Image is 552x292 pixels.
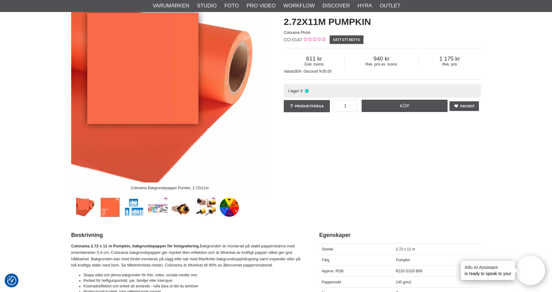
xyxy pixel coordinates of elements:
[465,264,511,270] h4: Aifo AI Assistant
[322,280,341,284] span: Pappersvikt
[284,100,330,112] a: Produktfråga
[396,269,422,273] span: R220 G103 B69
[294,69,301,74] span: SEK
[449,101,479,111] a: Favorit
[358,2,372,10] a: Hyra
[396,280,411,284] span: 145 g/m2
[345,55,418,62] span: 940
[418,62,481,66] span: Rek. pris
[153,2,189,10] a: Varumärken
[83,283,304,289] li: Kostnadseffektivt och enkelt att använda - rulla bara ut det du behöver
[301,69,322,74] span: - Discount %
[284,30,310,35] span: Colorama Photo
[7,275,16,286] button: Samtyckesinställningar
[224,2,239,10] a: Foto
[284,55,344,62] span: 611
[71,231,304,239] h2: Beskrivning
[322,269,344,273] span: Approx. RGB
[7,276,16,285] img: Revisit consent button
[71,243,304,269] p: Bakgrunden är monterad på stabil papperskärna med innerdiameter 5,4 cm. Colorama bakgrundspapper ...
[197,2,217,10] a: Studio
[126,182,214,193] div: Colorama Bakgrundspapper Pumkin, 2,72x11m
[284,2,481,28] h1: Colorama Bakgrundspapper 2.72x11m Pumpkin
[322,247,333,251] span: Storlek
[322,69,331,74] span: 35.00
[302,37,326,43] div: Kundbetyg: 0
[246,2,275,10] a: Pro Video
[71,244,200,248] strong: Colorama 2.72 x 11 m Pumpkin, bakgrundspapper för fotografering.
[288,89,299,93] span: I lager
[322,258,330,262] span: Färg
[323,2,350,10] a: Discover
[319,231,481,239] h2: Egenskaper
[362,100,448,112] a: Köp
[284,69,294,74] span: Valuta
[83,278,304,283] li: Perfekt för helfigursporträtt, par, familjer eller intervjuer
[330,35,364,44] a: Sätt ett betyg
[461,261,515,280] div: is ready to speak to you!
[345,62,418,66] span: Rek. pris ex. moms
[418,55,481,62] span: 1 175
[284,62,344,66] span: Exkl. moms
[304,89,309,93] i: I lager
[380,2,400,10] a: Outlet
[83,272,304,278] li: Skapa släta och jämna bakgrunder för foto, video, sociala medier mm.
[396,247,415,251] span: 2.72 x 11 m
[396,258,410,262] span: Pumpkin
[283,2,315,10] a: Workflow
[284,37,302,42] span: CO-0147
[300,89,302,93] span: 9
